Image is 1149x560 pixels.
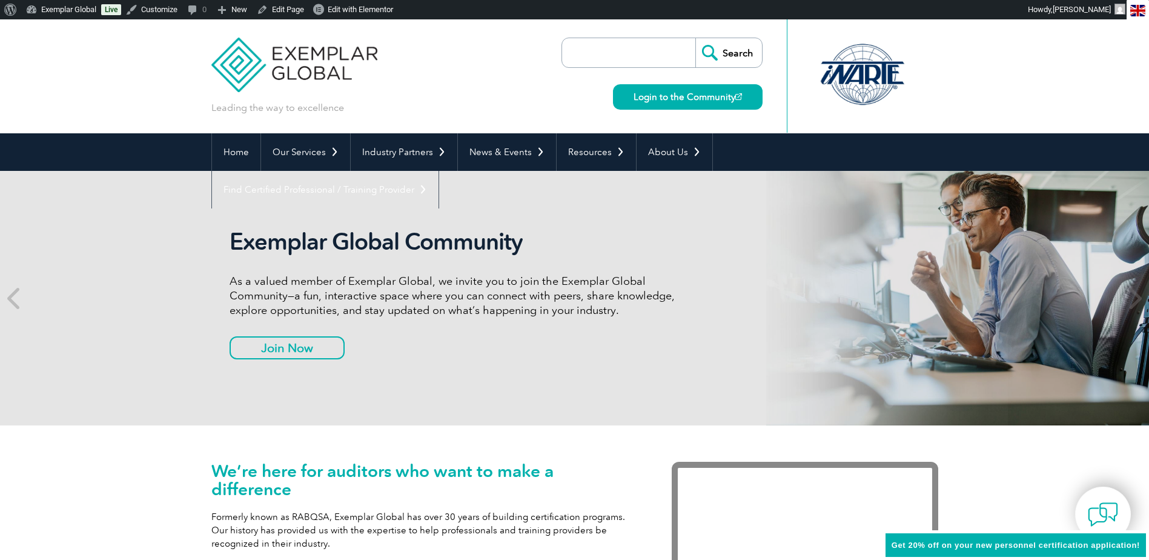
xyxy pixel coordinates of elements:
h2: Exemplar Global Community [230,228,684,256]
img: en [1130,5,1145,16]
a: Live [101,4,121,15]
span: [PERSON_NAME] [1053,5,1111,14]
a: Find Certified Professional / Training Provider [212,171,439,208]
input: Search [695,38,762,67]
p: Leading the way to excellence [211,101,344,115]
a: Industry Partners [351,133,457,171]
a: About Us [637,133,712,171]
img: contact-chat.png [1088,499,1118,530]
a: Home [212,133,260,171]
p: As a valued member of Exemplar Global, we invite you to join the Exemplar Global Community—a fun,... [230,274,684,318]
a: Our Services [261,133,350,171]
span: Get 20% off on your new personnel certification application! [892,541,1140,550]
a: Login to the Community [613,84,763,110]
h1: We’re here for auditors who want to make a difference [211,462,635,498]
span: Edit with Elementor [328,5,393,14]
a: Join Now [230,336,345,359]
p: Formerly known as RABQSA, Exemplar Global has over 30 years of building certification programs. O... [211,510,635,550]
img: Exemplar Global [211,19,378,92]
img: open_square.png [735,93,742,100]
a: Resources [557,133,636,171]
a: News & Events [458,133,556,171]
